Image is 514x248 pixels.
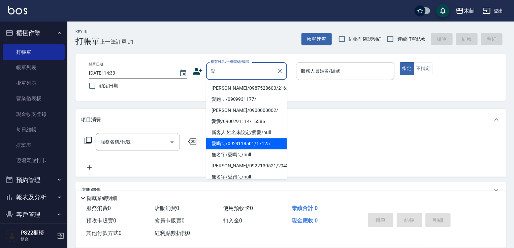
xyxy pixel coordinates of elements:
span: 上一筆訂單:#1 [100,38,134,46]
button: save [436,4,450,17]
div: 項目消費 [75,109,506,130]
li: 愛跑ㄟ/0909931177/ [206,94,287,105]
button: 指定 [400,62,414,75]
span: 連續打單結帳 [397,36,426,43]
span: 服務消費 0 [86,205,111,211]
p: 店販銷售 [81,187,101,194]
label: 帳單日期 [89,62,103,67]
button: Choose date, selected date is 2025-09-20 [175,65,191,81]
li: 愛喝ㄟ/0928118501/17125 [206,138,287,149]
a: 現金收支登錄 [3,107,65,122]
li: 愛愛/0900291114/16386 [206,116,287,127]
span: 業績合計 0 [292,205,318,211]
button: 櫃檯作業 [3,24,65,42]
h5: PS22櫃檯 [21,230,55,236]
h3: 打帳單 [75,37,100,46]
a: 帳單列表 [3,60,65,75]
span: 現金應收 0 [292,217,318,224]
a: 打帳單 [3,44,65,60]
span: 預收卡販賣 0 [86,217,116,224]
span: 使用預收卡 0 [223,205,253,211]
button: 木屾 [453,4,477,18]
h2: Key In [75,30,100,34]
button: Clear [275,67,285,76]
button: Open [167,137,178,148]
img: Person [5,229,19,243]
li: 無名字/愛跑ㄟ/null [206,171,287,182]
li: [PERSON_NAME]/0900000002/ [206,105,287,116]
div: 木屾 [464,7,475,15]
li: [PERSON_NAME]/0987528603/216319 [206,83,287,94]
a: 掛單列表 [3,75,65,91]
li: 新客人 姓名未設定/愛愛/null [206,127,287,138]
span: 結帳前確認明細 [349,36,382,43]
a: 排班表 [3,137,65,153]
span: 其他付款方式 0 [86,230,122,236]
span: 扣入金 0 [223,217,243,224]
li: [PERSON_NAME]/0922130521/20435 [206,160,287,171]
a: 每日結帳 [3,122,65,137]
button: 帳單速查 [301,33,332,45]
button: 不指定 [414,62,432,75]
span: 會員卡販賣 0 [155,217,185,224]
p: 隱藏業績明細 [87,195,117,202]
a: 營業儀表板 [3,91,65,106]
span: 店販消費 0 [155,205,179,211]
input: YYYY/MM/DD hh:mm [89,68,172,79]
p: 項目消費 [81,116,101,123]
label: 顧客姓名/手機號碼/編號 [211,59,249,64]
button: 登出 [480,5,506,17]
a: 現場電腦打卡 [3,153,65,168]
span: 鎖定日期 [99,82,118,89]
button: 報表及分析 [3,189,65,206]
button: 客戶管理 [3,206,65,223]
button: 預約管理 [3,171,65,189]
img: Logo [8,6,27,14]
li: 無名字/愛喝ㄟ/null [206,149,287,160]
span: 紅利點數折抵 0 [155,230,190,236]
div: 店販銷售 [75,182,506,198]
p: 櫃台 [21,236,55,242]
